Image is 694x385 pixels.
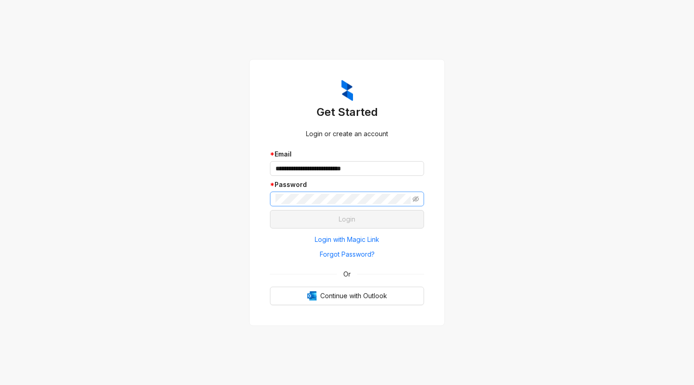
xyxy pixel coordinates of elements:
[270,210,424,229] button: Login
[270,105,424,120] h3: Get Started
[270,149,424,159] div: Email
[270,129,424,139] div: Login or create an account
[341,80,353,101] img: ZumaIcon
[307,291,317,301] img: Outlook
[315,235,379,245] span: Login with Magic Link
[270,232,424,247] button: Login with Magic Link
[270,247,424,262] button: Forgot Password?
[270,180,424,190] div: Password
[320,291,387,301] span: Continue with Outlook
[270,287,424,305] button: OutlookContinue with Outlook
[320,249,375,259] span: Forgot Password?
[337,269,357,279] span: Or
[413,196,419,202] span: eye-invisible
